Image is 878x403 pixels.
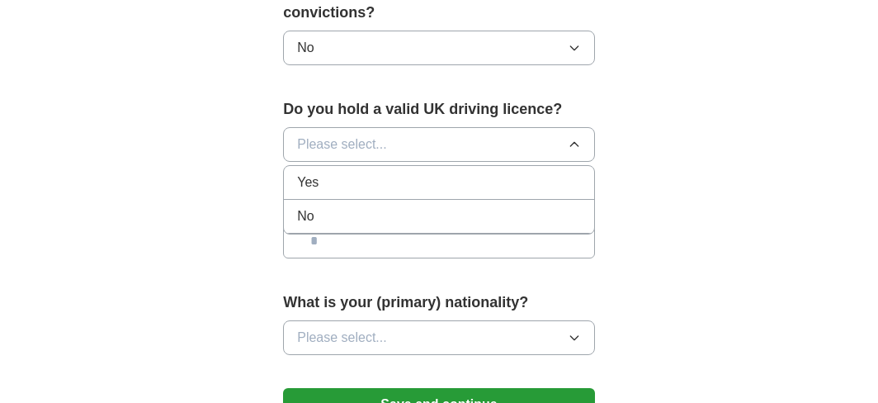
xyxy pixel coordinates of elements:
[297,173,319,192] span: Yes
[283,98,595,121] label: Do you hold a valid UK driving licence?
[283,127,595,162] button: Please select...
[283,320,595,355] button: Please select...
[283,31,595,65] button: No
[297,206,314,226] span: No
[297,38,314,58] span: No
[283,292,595,314] label: What is your (primary) nationality?
[297,135,387,154] span: Please select...
[297,328,387,348] span: Please select...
